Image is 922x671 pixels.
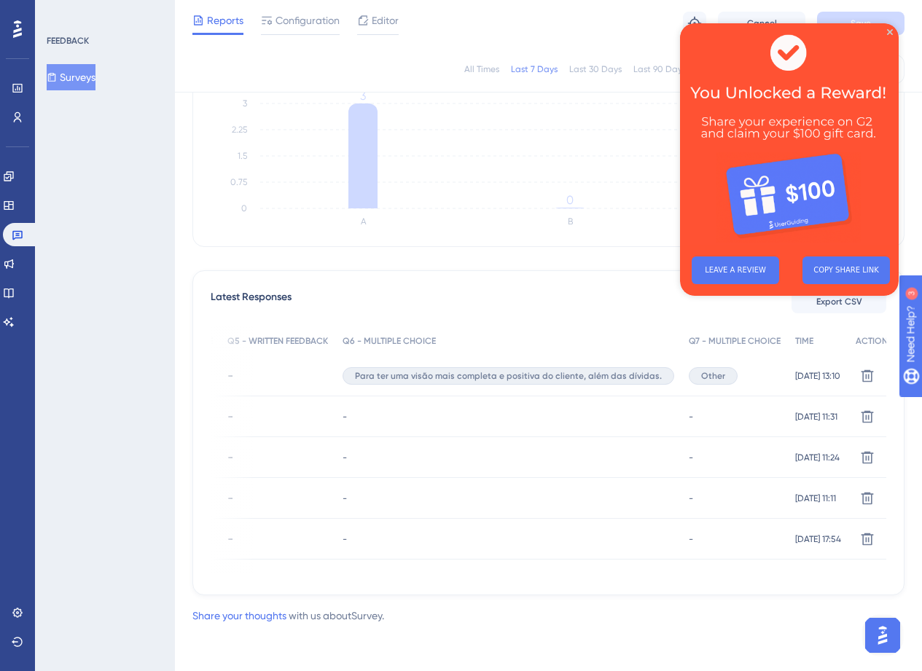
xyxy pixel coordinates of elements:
div: Close Preview [207,6,213,12]
tspan: 3 [243,98,247,109]
span: Q5 - WRITTEN FEEDBACK [227,335,328,347]
span: Q7 - MULTIPLE CHOICE [689,335,781,347]
span: Other [701,370,725,382]
span: [DATE] 11:31 [795,411,837,423]
span: - [343,452,347,463]
text: B [568,216,573,227]
tspan: 0 [566,193,574,207]
span: Editor [372,12,399,29]
div: with us about Survey . [192,607,384,624]
tspan: 0 [241,203,247,213]
span: Configuration [276,12,340,29]
span: Para ter uma visão mais completa e positiva do cliente, além das dívidas. [355,370,662,382]
span: Q6 - MULTIPLE CHOICE [343,335,436,347]
span: ACTION [856,335,888,347]
button: Surveys [47,64,95,90]
div: FEEDBACK [47,35,89,47]
div: - [227,369,328,382]
button: LEAVE A REVIEW [12,233,99,261]
div: - [227,532,328,546]
tspan: 2.25 [232,125,247,135]
text: A [361,216,367,227]
button: Cancel [718,12,805,35]
span: Latest Responses [211,289,292,315]
a: Share your thoughts [192,610,286,621]
span: Export CSV [816,296,862,307]
span: [DATE] 11:24 [795,452,840,463]
tspan: 3 [360,89,366,103]
span: Reports [207,12,243,29]
tspan: 0.75 [230,177,247,187]
div: Last 30 Days [569,63,622,75]
span: - [689,533,693,545]
span: [DATE] 17:54 [795,533,841,545]
button: COPY SHARE LINK [122,233,210,261]
span: [DATE] 11:11 [795,493,836,504]
div: Last 90 Days [633,63,686,75]
span: - [689,493,693,504]
tspan: 1.5 [238,151,247,161]
span: [DATE] 13:10 [795,370,840,382]
div: - [227,409,328,423]
span: Cancel [747,17,777,29]
button: Export CSV [792,290,886,313]
div: All Times [464,63,499,75]
span: - [343,411,347,423]
span: Save [851,17,871,29]
div: - [227,491,328,505]
iframe: UserGuiding AI Assistant Launcher [861,613,905,657]
div: - [227,450,328,464]
span: - [689,411,693,423]
span: - [689,452,693,463]
span: - [343,533,347,545]
button: Save [817,12,905,35]
span: TIME [795,335,813,347]
span: - [343,493,347,504]
div: Last 7 Days [511,63,558,75]
span: Need Help? [34,4,91,21]
div: 3 [101,7,106,19]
